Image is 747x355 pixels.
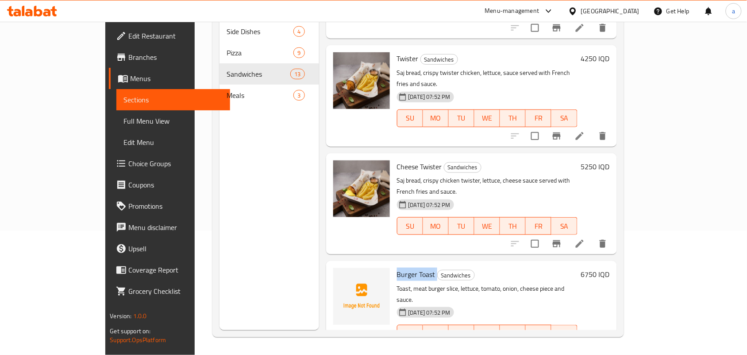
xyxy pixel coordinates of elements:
a: Coupons [109,174,230,195]
span: SA [555,220,574,233]
span: [DATE] 07:52 PM [405,308,454,317]
a: Choice Groups [109,153,230,174]
span: 9 [294,49,304,57]
span: SU [401,328,420,340]
button: WE [474,217,500,235]
a: Menu disclaimer [109,217,230,238]
a: Promotions [109,195,230,217]
a: Full Menu View [116,110,230,132]
div: Side Dishes [227,26,293,37]
button: TU [449,325,474,343]
button: TU [449,217,474,235]
span: TU [452,328,471,340]
button: MO [423,109,449,127]
p: Toast, meat burger slice, lettuce, tomato, onion, cheese piece and sauce. [397,283,578,305]
a: Upsell [109,238,230,259]
span: Version: [110,310,131,322]
span: 1.0.0 [133,310,147,322]
span: TH [504,328,522,340]
span: Full Menu View [123,116,223,126]
button: delete [592,125,613,147]
img: Burger Toast [333,268,390,325]
span: SU [401,220,420,233]
button: SU [397,217,423,235]
span: FR [529,112,548,125]
div: items [290,69,304,79]
button: TH [500,325,526,343]
a: Grocery Checklist [109,281,230,302]
span: Branches [128,52,223,62]
div: Sandwiches [437,270,475,281]
span: [DATE] 07:52 PM [405,93,454,101]
button: SA [551,109,577,127]
span: Menu disclaimer [128,222,223,233]
span: Twister [397,52,419,65]
a: Edit Menu [116,132,230,153]
span: Cheese Twister [397,160,442,173]
button: WE [474,325,500,343]
button: SU [397,325,423,343]
button: SA [551,325,577,343]
span: Meals [227,90,293,101]
a: Menus [109,68,230,89]
span: FR [529,220,548,233]
span: MO [427,112,445,125]
button: Branch-specific-item [546,233,567,254]
span: Coupons [128,179,223,190]
span: Sandwiches [438,270,474,281]
div: Pizza9 [219,42,319,63]
button: FR [526,325,551,343]
h6: 6750 IQD [581,268,610,281]
button: Branch-specific-item [546,125,567,147]
span: a [732,6,735,16]
span: Choice Groups [128,158,223,169]
button: Branch-specific-item [546,17,567,39]
span: Sandwiches [421,55,458,65]
span: WE [478,220,497,233]
span: FR [529,328,548,340]
button: FR [526,217,551,235]
button: SA [551,217,577,235]
span: [DATE] 07:52 PM [405,201,454,209]
button: SU [397,109,423,127]
a: Edit menu item [574,131,585,141]
span: TH [504,112,522,125]
span: Sandwiches [444,162,481,172]
span: Upsell [128,243,223,254]
span: WE [478,328,497,340]
button: delete [592,17,613,39]
a: Edit menu item [574,23,585,33]
div: items [293,90,304,101]
div: Sandwiches13 [219,63,319,85]
span: MO [427,220,445,233]
span: Coverage Report [128,265,223,275]
span: Edit Menu [123,137,223,148]
a: Support.OpsPlatform [110,334,166,346]
span: Promotions [128,201,223,211]
div: Menu-management [485,6,539,16]
span: SA [555,112,574,125]
button: delete [592,233,613,254]
span: Sandwiches [227,69,290,79]
span: Sections [123,94,223,105]
span: Pizza [227,47,293,58]
h6: 5250 IQD [581,160,610,173]
span: MO [427,328,445,340]
div: Meals3 [219,85,319,106]
button: TU [449,109,474,127]
span: Edit Restaurant [128,31,223,41]
span: Select to update [526,234,544,253]
span: TH [504,220,522,233]
span: Burger Toast [397,268,435,281]
span: Grocery Checklist [128,286,223,296]
p: Saj bread, crispy chicken twister, lettuce, cheese sauce served with French fries and sauce. [397,175,578,197]
button: WE [474,109,500,127]
span: Select to update [526,19,544,37]
img: Cheese Twister [333,160,390,217]
span: SU [401,112,420,125]
div: items [293,47,304,58]
div: [GEOGRAPHIC_DATA] [581,6,639,16]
